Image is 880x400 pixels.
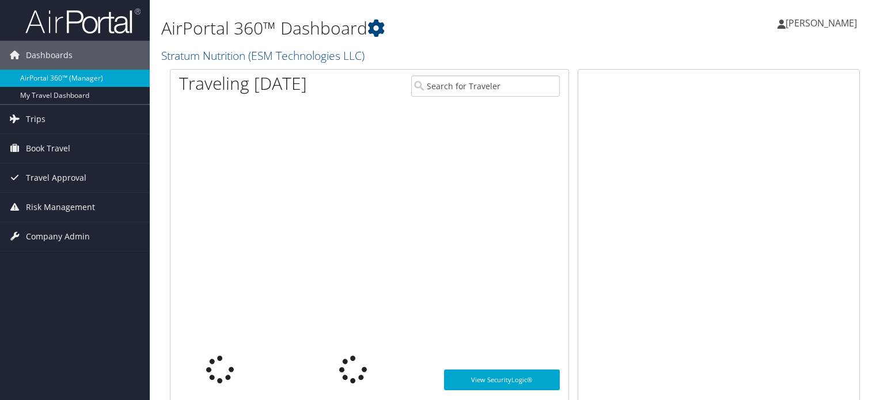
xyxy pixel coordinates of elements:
span: [PERSON_NAME] [786,17,857,29]
h1: AirPortal 360™ Dashboard [161,16,633,40]
input: Search for Traveler [411,75,560,97]
a: Stratum Nutrition (ESM Technologies LLC) [161,48,367,63]
h1: Traveling [DATE] [179,71,307,96]
span: Travel Approval [26,163,86,192]
a: [PERSON_NAME] [777,6,868,40]
span: Dashboards [26,41,73,70]
span: Trips [26,105,45,134]
span: Company Admin [26,222,90,251]
a: View SecurityLogic® [444,369,559,390]
span: Book Travel [26,134,70,163]
span: Risk Management [26,193,95,222]
img: airportal-logo.png [25,7,141,35]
